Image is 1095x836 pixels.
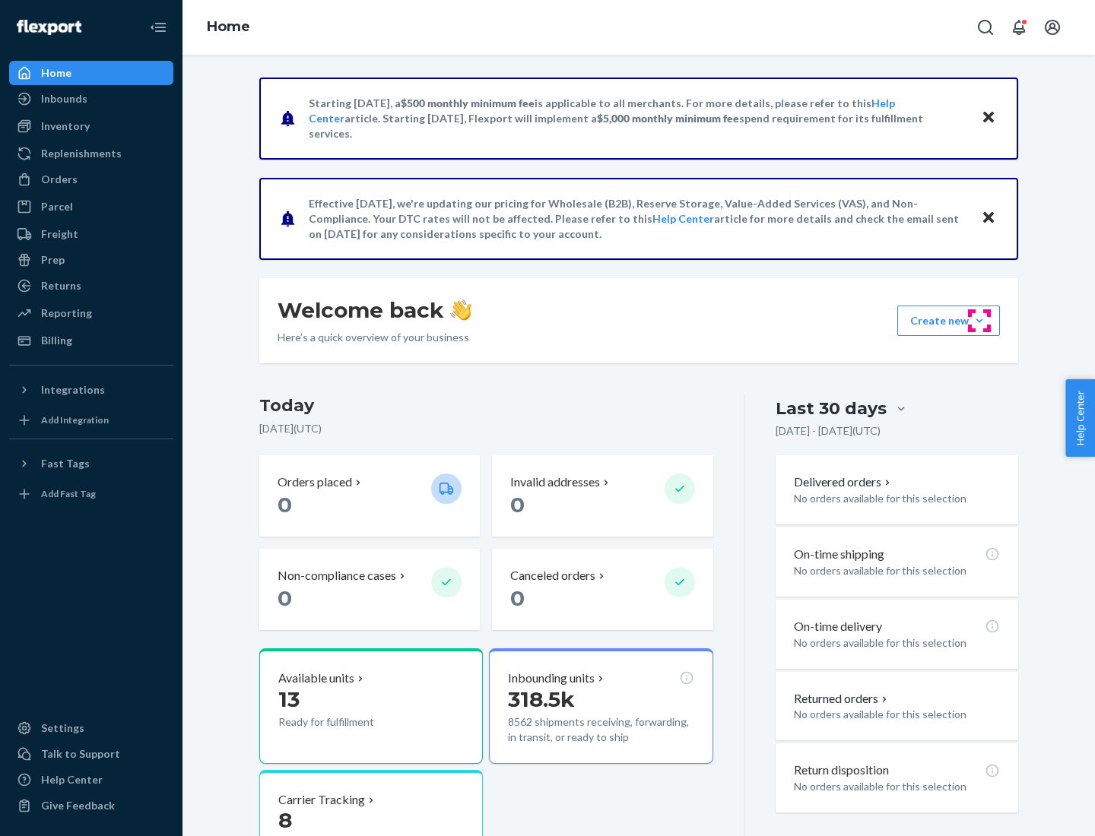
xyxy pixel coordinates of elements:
[510,585,525,611] span: 0
[794,491,1000,506] p: No orders available for this selection
[794,618,882,635] p: On-time delivery
[9,167,173,192] a: Orders
[278,807,292,833] span: 8
[41,413,109,426] div: Add Integration
[979,207,998,230] button: Close
[41,746,120,762] div: Talk to Support
[41,91,87,106] div: Inbounds
[41,456,90,471] div: Fast Tags
[9,768,173,792] a: Help Center
[41,199,73,214] div: Parcel
[41,487,96,500] div: Add Fast Tag
[207,18,250,35] a: Home
[41,226,78,242] div: Freight
[510,492,525,518] span: 0
[897,306,1000,336] button: Create new
[510,473,600,491] p: Invalid addresses
[9,114,173,138] a: Inventory
[401,97,535,109] span: $500 monthly minimum fee
[970,12,1001,43] button: Open Search Box
[9,248,173,272] a: Prep
[492,455,713,537] button: Invalid addresses 0
[41,382,105,397] div: Integrations
[41,252,65,268] div: Prep
[510,567,595,584] p: Canceled orders
[794,563,1000,578] p: No orders available for this selection
[9,61,173,85] a: Home
[41,333,72,348] div: Billing
[9,793,173,818] button: Give Feedback
[794,473,893,491] button: Delivered orders
[41,798,115,813] div: Give Feedback
[776,397,887,420] div: Last 30 days
[1065,379,1095,457] button: Help Center
[278,714,419,730] p: Ready for fulfillment
[41,146,122,161] div: Replenishments
[41,772,103,787] div: Help Center
[41,278,81,293] div: Returns
[41,65,71,81] div: Home
[1004,12,1034,43] button: Open notifications
[9,274,173,298] a: Returns
[794,707,1000,722] p: No orders available for this selection
[794,546,884,563] p: On-time shipping
[259,648,483,764] button: Available units13Ready for fulfillment
[278,296,471,324] h1: Welcome back
[41,172,78,187] div: Orders
[794,635,1000,651] p: No orders available for this selection
[794,762,889,779] p: Return disposition
[278,492,292,518] span: 0
[41,306,92,321] div: Reporting
[9,301,173,325] a: Reporting
[9,195,173,219] a: Parcel
[278,670,354,687] p: Available units
[278,791,365,809] p: Carrier Tracking
[195,5,262,49] ol: breadcrumbs
[278,585,292,611] span: 0
[9,408,173,432] a: Add Integration
[259,394,713,418] h3: Today
[9,378,173,402] button: Integrations
[278,567,396,584] p: Non-compliance cases
[1037,12,1068,43] button: Open account menu
[450,299,471,321] img: hand-wave emoji
[9,482,173,506] a: Add Fast Tag
[143,12,173,43] button: Close Navigation
[776,423,881,439] p: [DATE] - [DATE] ( UTC )
[9,451,173,476] button: Fast Tags
[9,222,173,246] a: Freight
[508,686,575,712] span: 318.5k
[492,549,713,630] button: Canceled orders 0
[979,107,998,129] button: Close
[508,670,595,687] p: Inbounding units
[9,328,173,353] a: Billing
[9,742,173,766] a: Talk to Support
[41,119,90,134] div: Inventory
[9,141,173,166] a: Replenishments
[508,714,693,745] p: 8562 shipments receiving, forwarding, in transit, or ready to ship
[9,87,173,111] a: Inbounds
[309,96,966,141] p: Starting [DATE], a is applicable to all merchants. For more details, please refer to this article...
[597,112,739,125] span: $5,000 monthly minimum fee
[41,720,84,736] div: Settings
[9,716,173,740] a: Settings
[259,549,480,630] button: Non-compliance cases 0
[489,648,713,764] button: Inbounding units318.5k8562 shipments receiving, forwarding, in transit, or ready to ship
[278,473,352,491] p: Orders placed
[278,330,471,345] p: Here’s a quick overview of your business
[652,212,714,225] a: Help Center
[309,196,966,242] p: Effective [DATE], we're updating our pricing for Wholesale (B2B), Reserve Storage, Value-Added Se...
[17,20,81,35] img: Flexport logo
[794,690,890,708] button: Returned orders
[278,686,300,712] span: 13
[259,421,713,436] p: [DATE] ( UTC )
[259,455,480,537] button: Orders placed 0
[794,779,1000,794] p: No orders available for this selection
